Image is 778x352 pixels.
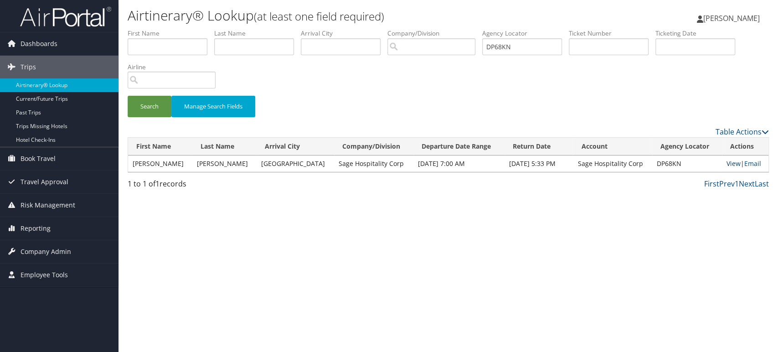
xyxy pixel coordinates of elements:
label: Ticket Number [569,29,655,38]
td: [DATE] 7:00 AM [413,155,505,172]
label: Last Name [214,29,301,38]
th: Agency Locator: activate to sort column ascending [652,138,721,155]
th: Account: activate to sort column ascending [573,138,652,155]
a: Next [739,179,755,189]
span: Travel Approval [21,171,68,193]
span: Trips [21,56,36,78]
div: 1 to 1 of records [128,178,278,194]
span: Risk Management [21,194,75,217]
th: First Name: activate to sort column ascending [128,138,192,155]
td: [PERSON_NAME] [192,155,257,172]
a: First [704,179,719,189]
span: Employee Tools [21,264,68,286]
a: 1 [735,179,739,189]
small: (at least one field required) [254,9,384,24]
label: Agency Locator [482,29,569,38]
button: Manage Search Fields [171,96,255,117]
th: Return Date: activate to sort column ascending [505,138,573,155]
th: Departure Date Range: activate to sort column ascending [413,138,505,155]
a: Table Actions [716,127,769,137]
td: DP68KN [652,155,721,172]
span: Dashboards [21,32,57,55]
label: Airline [128,62,222,72]
h1: Airtinerary® Lookup [128,6,555,25]
th: Arrival City: activate to sort column ascending [256,138,334,155]
span: Company Admin [21,240,71,263]
td: Sage Hospitality Corp [573,155,652,172]
label: First Name [128,29,214,38]
th: Last Name: activate to sort column ascending [192,138,257,155]
td: | [722,155,768,172]
label: Ticketing Date [655,29,742,38]
a: Last [755,179,769,189]
span: 1 [155,179,160,189]
span: Reporting [21,217,51,240]
td: [PERSON_NAME] [128,155,192,172]
img: airportal-logo.png [20,6,111,27]
th: Company/Division [334,138,413,155]
td: [DATE] 5:33 PM [505,155,573,172]
td: [GEOGRAPHIC_DATA] [256,155,334,172]
a: [PERSON_NAME] [697,5,769,32]
button: Search [128,96,171,117]
td: Sage Hospitality Corp [334,155,413,172]
label: Company/Division [387,29,482,38]
label: Arrival City [301,29,387,38]
th: Actions [722,138,768,155]
span: Book Travel [21,147,56,170]
a: View [726,159,741,168]
span: [PERSON_NAME] [703,13,760,23]
a: Email [744,159,761,168]
a: Prev [719,179,735,189]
